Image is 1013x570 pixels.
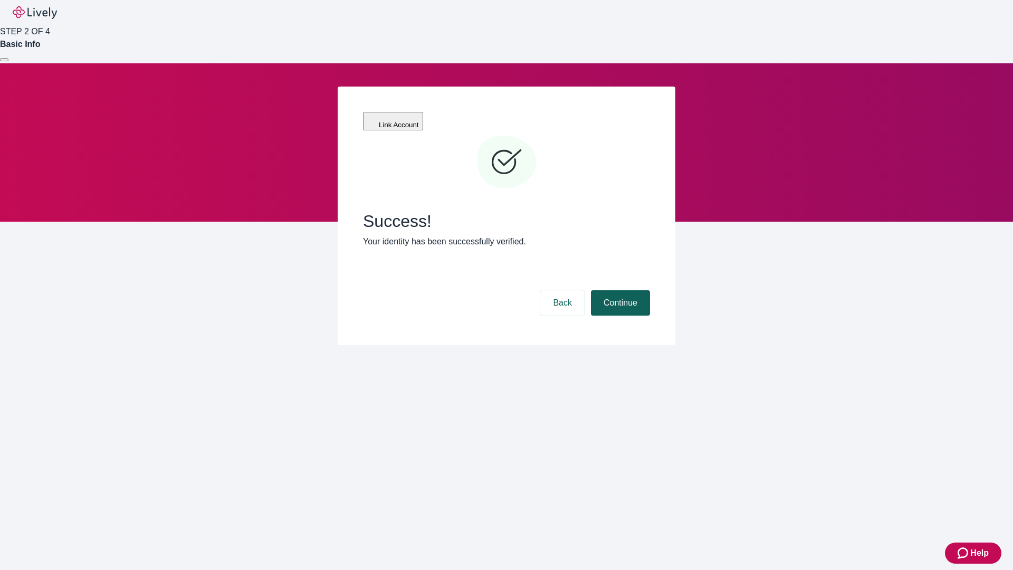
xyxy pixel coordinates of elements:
span: Help [970,547,989,559]
svg: Checkmark icon [475,131,538,194]
button: Back [540,290,585,316]
svg: Zendesk support icon [958,547,970,559]
button: Zendesk support iconHelp [945,543,1001,564]
button: Link Account [363,112,423,130]
p: Your identity has been successfully verified. [363,235,650,248]
span: Success! [363,211,650,231]
button: Continue [591,290,650,316]
img: Lively [13,6,57,19]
